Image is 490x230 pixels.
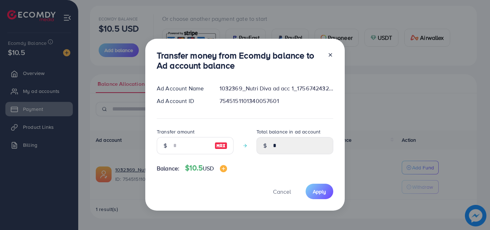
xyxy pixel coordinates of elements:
[256,128,320,135] label: Total balance in ad account
[157,128,194,135] label: Transfer amount
[306,184,333,199] button: Apply
[214,97,339,105] div: 7545151101340057601
[157,50,322,71] h3: Transfer money from Ecomdy balance to Ad account balance
[264,184,300,199] button: Cancel
[151,84,214,93] div: Ad Account Name
[214,84,339,93] div: 1032369_Nutri Diva ad acc 1_1756742432079
[185,164,227,173] h4: $10.5
[313,188,326,195] span: Apply
[157,164,179,173] span: Balance:
[151,97,214,105] div: Ad Account ID
[220,165,227,172] img: image
[273,188,291,196] span: Cancel
[203,164,214,172] span: USD
[215,141,227,150] img: image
